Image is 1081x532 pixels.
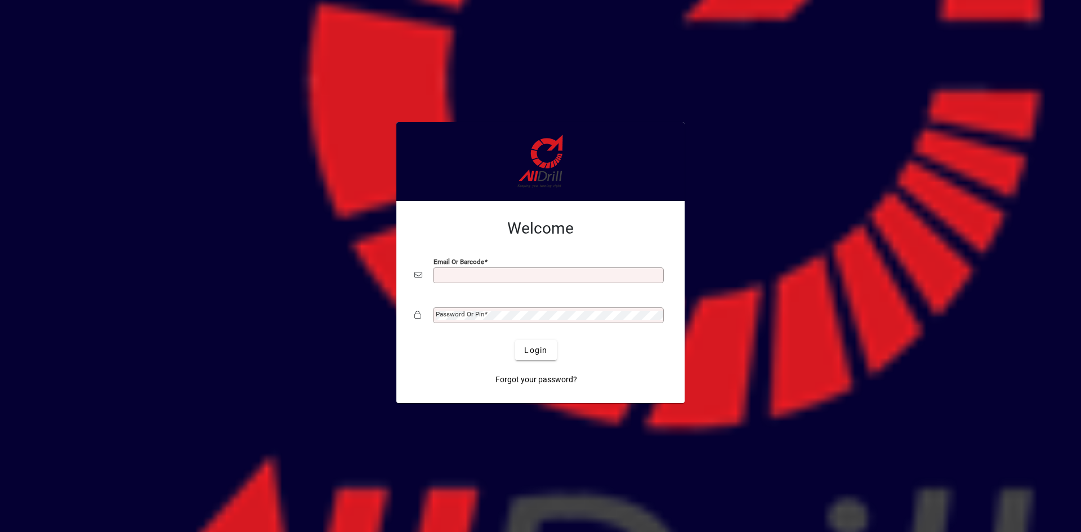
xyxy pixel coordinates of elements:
[524,345,547,356] span: Login
[436,310,484,318] mat-label: Password or Pin
[434,258,484,266] mat-label: Email or Barcode
[495,374,577,386] span: Forgot your password?
[414,219,667,238] h2: Welcome
[515,340,556,360] button: Login
[491,369,582,390] a: Forgot your password?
